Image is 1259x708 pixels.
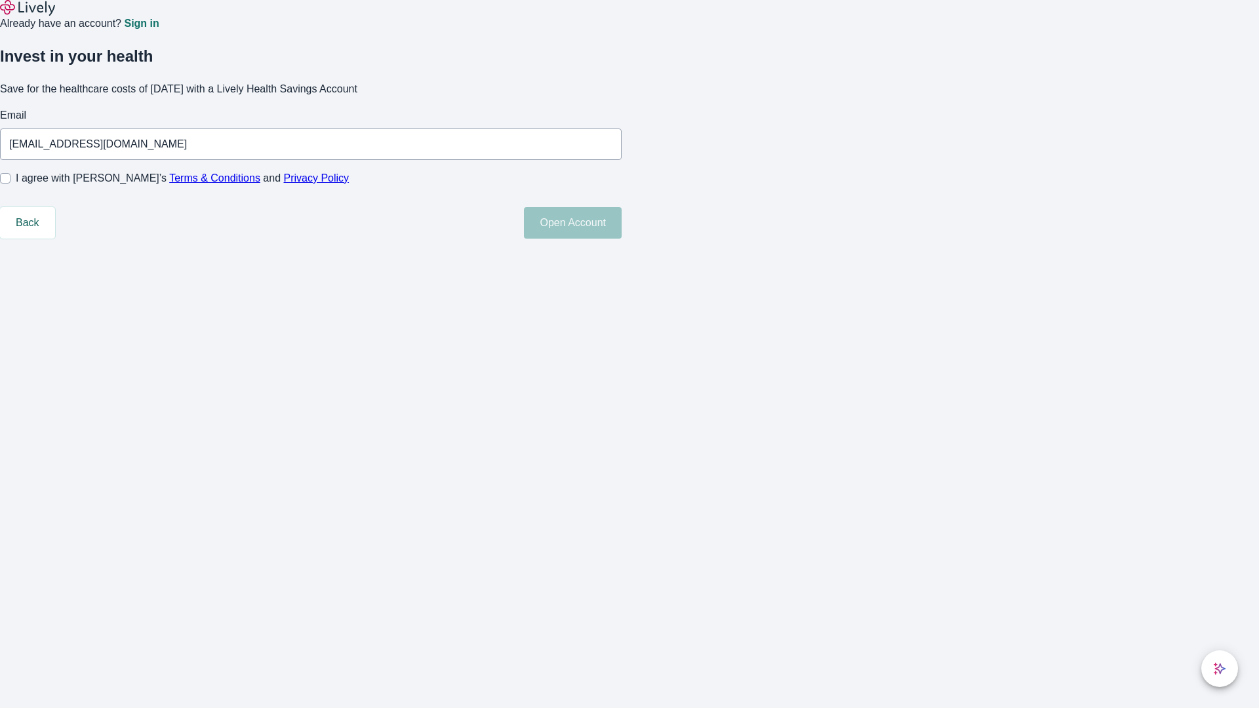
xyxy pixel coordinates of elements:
a: Terms & Conditions [169,172,260,184]
svg: Lively AI Assistant [1213,662,1226,675]
a: Privacy Policy [284,172,350,184]
button: chat [1201,650,1238,687]
span: I agree with [PERSON_NAME]’s and [16,170,349,186]
a: Sign in [124,18,159,29]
